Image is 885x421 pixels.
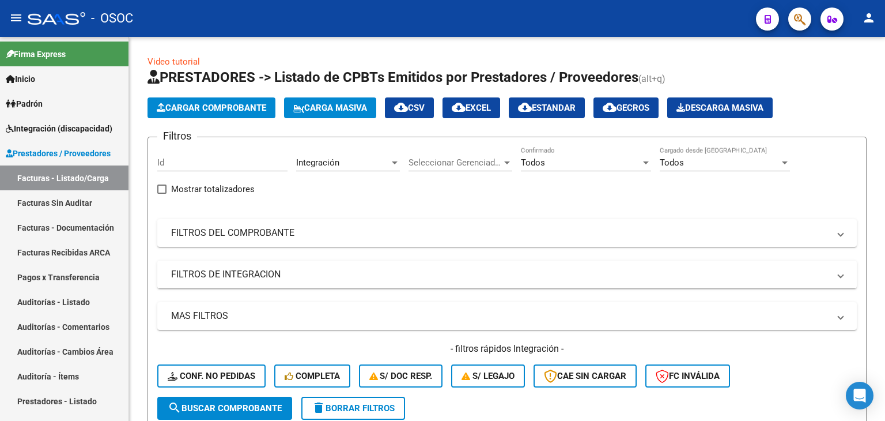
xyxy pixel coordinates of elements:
span: Todos [521,157,545,168]
button: Buscar Comprobante [157,397,292,420]
button: Descarga Masiva [667,97,773,118]
span: Estandar [518,103,576,113]
button: Estandar [509,97,585,118]
span: Cargar Comprobante [157,103,266,113]
span: CSV [394,103,425,113]
span: EXCEL [452,103,491,113]
span: Prestadores / Proveedores [6,147,111,160]
mat-expansion-panel-header: MAS FILTROS [157,302,857,330]
button: EXCEL [442,97,500,118]
mat-icon: menu [9,11,23,25]
span: Conf. no pedidas [168,371,255,381]
mat-icon: cloud_download [603,100,617,114]
button: CAE SIN CARGAR [534,364,637,388]
span: Buscar Comprobante [168,403,282,414]
mat-panel-title: FILTROS DEL COMPROBANTE [171,227,829,239]
span: S/ legajo [462,371,515,381]
h4: - filtros rápidos Integración - [157,343,857,355]
span: Borrar Filtros [312,403,395,414]
mat-expansion-panel-header: FILTROS DE INTEGRACION [157,261,857,288]
button: Completa [274,364,350,388]
span: S/ Doc Resp. [369,371,433,381]
button: CSV [385,97,434,118]
mat-icon: search [168,401,181,415]
span: - OSOC [91,6,133,31]
span: Descarga Masiva [676,103,763,113]
div: Open Intercom Messenger [846,382,873,409]
mat-icon: cloud_download [394,100,408,114]
button: Borrar Filtros [301,397,405,420]
span: Carga Masiva [293,103,367,113]
mat-icon: person [862,11,876,25]
span: Seleccionar Gerenciador [409,157,502,168]
button: S/ Doc Resp. [359,364,443,388]
button: Cargar Comprobante [147,97,275,118]
button: Gecros [593,97,659,118]
mat-icon: delete [312,401,326,415]
mat-icon: cloud_download [518,100,532,114]
span: Firma Express [6,48,66,61]
button: S/ legajo [451,364,525,388]
span: Mostrar totalizadores [171,182,255,196]
button: FC Inválida [645,364,730,388]
span: Inicio [6,73,35,85]
span: FC Inválida [656,371,720,381]
span: Integración (discapacidad) [6,122,112,135]
h3: Filtros [157,128,197,144]
span: Todos [660,157,684,168]
mat-panel-title: FILTROS DE INTEGRACION [171,268,829,281]
span: CAE SIN CARGAR [544,371,626,381]
span: (alt+q) [638,73,665,84]
span: Padrón [6,97,43,110]
a: Video tutorial [147,57,200,67]
span: Completa [285,371,340,381]
span: Integración [296,157,339,168]
span: PRESTADORES -> Listado de CPBTs Emitidos por Prestadores / Proveedores [147,69,638,85]
app-download-masive: Descarga masiva de comprobantes (adjuntos) [667,97,773,118]
span: Gecros [603,103,649,113]
mat-icon: cloud_download [452,100,466,114]
mat-panel-title: MAS FILTROS [171,310,829,322]
button: Carga Masiva [284,97,376,118]
mat-expansion-panel-header: FILTROS DEL COMPROBANTE [157,219,857,247]
button: Conf. no pedidas [157,364,266,388]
